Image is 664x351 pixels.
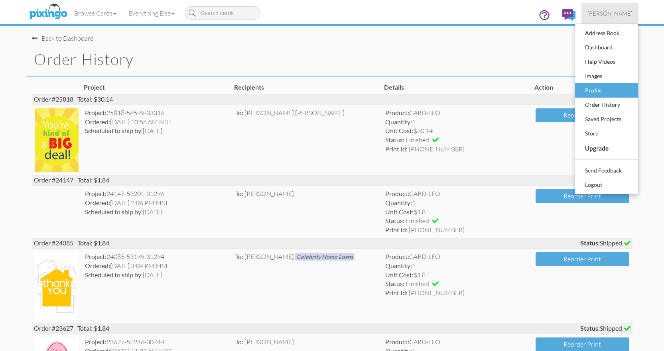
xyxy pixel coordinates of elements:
img: comments.svg [562,9,575,21]
span: To: [235,338,243,345]
a: Order History [575,98,638,112]
span: [PERSON_NAME] [PERSON_NAME] [244,109,345,117]
strong: Status: [385,136,404,143]
span: [PERSON_NAME] [587,10,632,17]
a: Store [575,126,638,141]
span: Finished [406,217,429,225]
div: Order History [583,99,630,111]
div: Order #25818 [32,94,632,105]
span: Shipped [580,324,631,333]
a: Saved Projects [575,112,638,126]
div: CARD-SFO [385,108,529,118]
strong: Status: [385,217,404,224]
strong: Scheduled to ship by: [85,208,143,216]
strong: Quantity: [385,199,412,206]
a: [PERSON_NAME] [581,3,638,24]
span: Shipped [580,239,631,248]
span: Finished [406,280,429,288]
th: Action [532,81,632,94]
div: Back to Dashboard [32,34,94,43]
div: 23627-52246-30744 [85,337,229,347]
h1: Order History [34,51,638,68]
strong: Product: [385,253,409,260]
img: pixingo logo [27,2,69,22]
strong: Product: [385,338,409,345]
div: $30.14 [385,126,529,135]
strong: Status: [580,239,600,247]
th: Project [82,81,232,94]
div: Images [583,70,630,82]
a: Everything Else [122,3,181,23]
span: [PERSON_NAME] [244,338,294,346]
strong: Quantity: [385,262,412,269]
span: Total: $30.14 [77,95,113,103]
strong: Unit Cost: [385,271,414,278]
div: Order #24085 [32,238,632,249]
div: Upgrade [583,142,630,155]
strong: Project: [85,190,106,197]
span: [PERSON_NAME] [244,253,294,261]
strong: Print Id: [385,289,408,296]
nav-back: Dashboard [32,26,632,43]
div: CARD-LFO [385,337,529,347]
img: 53199-1-1613080987469-bce48843a812fb4e-qa.jpg [35,252,79,320]
div: [DATE] [85,208,229,217]
strong: Scheduled to ship by: [85,127,143,134]
div: Dashboard [583,41,630,53]
span: Total: $1.84 [77,239,109,247]
strong: Project: [85,109,106,116]
img: 56599-1-1618163549654-ed263a1fcd44461a-qa.jpg [35,108,79,172]
div: $1.84 [385,271,529,280]
a: Images [575,69,638,83]
div: 24085-53199-31294 [85,252,229,261]
button: Reorder Print [536,108,629,122]
a: Dashboard [575,40,638,55]
a: Upgrade [575,141,638,156]
a: Send Feedback [575,163,638,178]
div: Order #24147 [32,175,632,186]
div: 24147-53201-31296 [85,189,229,198]
div: 1 [385,118,529,127]
button: Reorder Print [536,189,629,203]
th: Recipients [232,81,382,94]
span: [PHONE_NUMBER] [409,226,465,234]
div: Logout [583,179,630,191]
div: 25818-56599-33316 [85,108,229,118]
div: Saved Projects [583,113,630,125]
strong: Ordered: [85,118,110,125]
div: 1 [385,261,529,271]
strong: Quantity: [385,118,412,125]
strong: Ordered: [85,262,110,269]
strong: Print Id: [385,145,408,153]
strong: Ordered: [85,199,110,206]
strong: Project: [85,253,106,260]
span: To: [235,253,243,260]
div: CARD-LFO [385,189,529,198]
span: To: [235,190,243,197]
a: Browse Cards [68,3,122,23]
div: Address Book [583,27,630,39]
strong: Unit Cost: [385,208,414,216]
span: Celebrity Home Loans [295,253,355,261]
span: Finished [406,136,429,144]
a: Logout [575,178,638,192]
div: $1.84 [385,208,529,217]
strong: Unit Cost: [385,127,414,134]
strong: Product: [385,190,409,197]
span: [PERSON_NAME] [244,190,294,198]
th: Details [382,81,532,94]
a: Address Book [575,26,638,40]
div: [DATE] 10:56 AM MST [85,118,229,127]
div: 1 [385,198,529,208]
div: Order #23627 [32,323,632,334]
div: Store [583,127,630,139]
span: [PHONE_NUMBER] [409,289,465,297]
div: CARD-LFO [385,252,529,261]
span: [PHONE_NUMBER] [409,145,465,153]
a: Profile [575,83,638,98]
input: Search cards [185,6,260,20]
strong: Status: [580,324,600,332]
div: [DATE] 2:06 PM MST [85,198,229,208]
div: Help Videos [583,56,630,68]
